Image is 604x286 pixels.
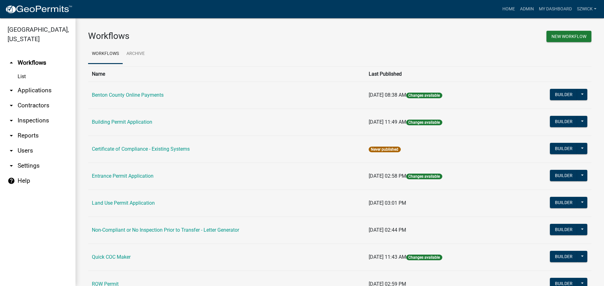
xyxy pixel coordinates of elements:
button: Builder [550,116,578,127]
a: My Dashboard [536,3,574,15]
span: [DATE] 02:58 PM [369,173,406,179]
button: Builder [550,197,578,208]
span: [DATE] 08:38 AM [369,92,406,98]
a: szwick [574,3,599,15]
a: Benton County Online Payments [92,92,164,98]
span: Changes available [406,174,442,179]
a: Building Permit Application [92,119,152,125]
button: New Workflow [546,31,591,42]
i: arrow_drop_up [8,59,15,67]
a: Quick COC Maker [92,254,131,260]
span: [DATE] 11:43 AM [369,254,406,260]
span: Changes available [406,120,442,125]
i: arrow_drop_down [8,147,15,154]
span: Never published [369,147,400,152]
a: Workflows [88,44,123,64]
i: arrow_drop_down [8,117,15,124]
th: Name [88,66,365,82]
i: arrow_drop_down [8,162,15,170]
button: Builder [550,143,578,154]
a: Archive [123,44,148,64]
a: Non-Compliant or No Inspection Prior to Transfer - Letter Generator [92,227,239,233]
h3: Workflows [88,31,335,41]
button: Builder [550,251,578,262]
button: Builder [550,89,578,100]
span: Changes available [406,255,442,260]
i: arrow_drop_down [8,87,15,94]
span: Changes available [406,93,442,98]
i: arrow_drop_down [8,132,15,139]
span: [DATE] 02:44 PM [369,227,406,233]
i: arrow_drop_down [8,102,15,109]
a: Land Use Permit Application [92,200,155,206]
i: help [8,177,15,185]
span: [DATE] 11:49 AM [369,119,406,125]
button: Builder [550,224,578,235]
a: Entrance Permit Application [92,173,154,179]
a: Admin [517,3,536,15]
span: [DATE] 03:01 PM [369,200,406,206]
a: Certificate of Compliance - Existing Systems [92,146,190,152]
a: Home [500,3,517,15]
button: Builder [550,170,578,181]
th: Last Published [365,66,510,82]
